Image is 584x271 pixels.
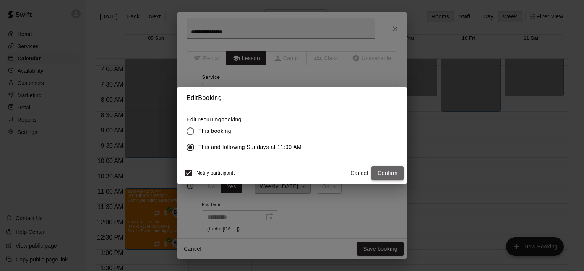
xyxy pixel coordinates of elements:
[196,170,236,176] span: Notify participants
[187,116,308,123] label: Edit recurring booking
[347,166,371,180] button: Cancel
[198,143,302,151] span: This and following Sundays at 11:00 AM
[198,127,231,135] span: This booking
[177,87,407,109] h2: Edit Booking
[371,166,404,180] button: Confirm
